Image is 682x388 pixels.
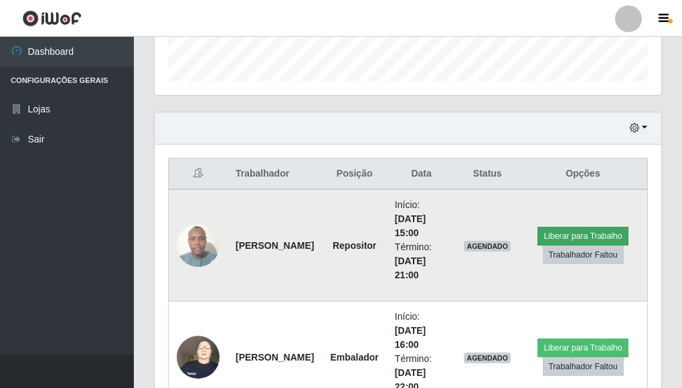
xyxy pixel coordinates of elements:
button: Trabalhador Faltou [543,357,624,376]
button: Trabalhador Faltou [543,246,624,264]
th: Posição [322,159,386,190]
strong: Repositor [333,240,376,251]
time: [DATE] 15:00 [395,213,426,238]
strong: Embalador [330,352,378,363]
strong: [PERSON_NAME] [236,352,314,363]
img: 1746382932878.jpeg [177,217,220,274]
li: Término: [395,240,448,282]
span: AGENDADO [464,241,511,252]
button: Liberar para Trabalho [537,338,628,357]
strong: [PERSON_NAME] [236,240,314,251]
th: Data [387,159,456,190]
img: CoreUI Logo [22,10,82,27]
span: AGENDADO [464,353,511,363]
time: [DATE] 21:00 [395,256,426,280]
time: [DATE] 16:00 [395,325,426,350]
th: Opções [519,159,647,190]
th: Trabalhador [228,159,322,190]
img: 1723623614898.jpeg [177,328,220,385]
button: Liberar para Trabalho [537,227,628,246]
li: Início: [395,198,448,240]
th: Status [456,159,519,190]
li: Início: [395,310,448,352]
